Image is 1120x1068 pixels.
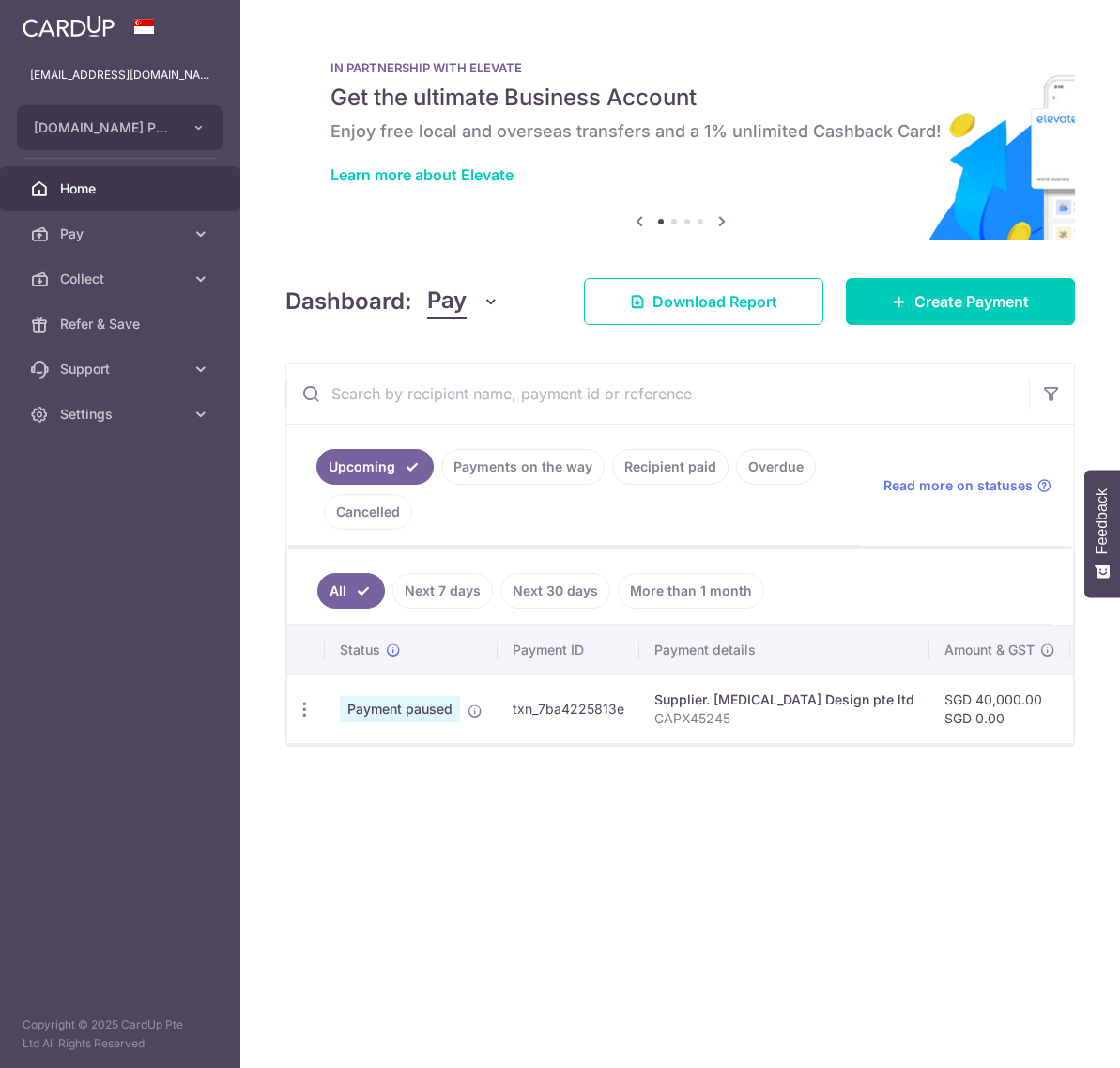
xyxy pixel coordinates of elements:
a: Overdue [736,449,816,485]
span: Status [340,641,380,659]
h4: Dashboard: [285,285,412,318]
button: Feedback - Show survey [1084,470,1120,597]
h5: Get the ultimate Business Account [330,83,1030,113]
p: CAPX45245 [654,709,914,728]
span: Settings [60,405,184,424]
a: Learn more about Elevate [330,165,514,184]
div: Supplier. [MEDICAL_DATA] Design pte ltd [654,690,914,709]
a: Next 7 days [392,573,493,609]
input: Search by recipient name, payment id or reference [286,364,1029,424]
th: Payment details [639,626,929,674]
a: Next 30 days [500,573,610,609]
span: Read more on statuses [883,476,1033,495]
img: Renovation banner [285,30,1075,240]
span: Home [60,179,184,198]
th: Payment ID [498,626,639,674]
span: Refer & Save [60,315,184,333]
a: All [317,573,385,609]
span: Feedback [1094,488,1111,554]
span: Create Payment [914,290,1029,313]
span: Pay [60,224,184,243]
a: Cancelled [324,494,412,530]
button: [DOMAIN_NAME] PTE. LTD. [17,105,223,150]
p: [EMAIL_ADDRESS][DOMAIN_NAME] [30,66,210,85]
a: Download Report [584,278,823,325]
a: Create Payment [846,278,1075,325]
a: More than 1 month [618,573,764,609]
td: txn_7ba4225813e [498,674,639,743]
span: Download Report [652,290,777,313]
img: CardUp [23,15,115,38]
span: Payment paused [340,696,460,722]
a: Read more on statuses [883,476,1051,495]
span: Pay [427,284,467,319]
a: Payments on the way [441,449,605,485]
h6: Enjoy free local and overseas transfers and a 1% unlimited Cashback Card! [330,120,1030,143]
span: Support [60,360,184,379]
a: Recipient paid [612,449,729,485]
span: [DOMAIN_NAME] PTE. LTD. [34,118,173,137]
button: Pay [427,284,499,319]
span: Amount & GST [944,641,1035,659]
td: SGD 40,000.00 SGD 0.00 [929,674,1070,743]
a: Upcoming [316,449,434,485]
span: Collect [60,270,184,288]
p: IN PARTNERSHIP WITH ELEVATE [330,60,1030,75]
